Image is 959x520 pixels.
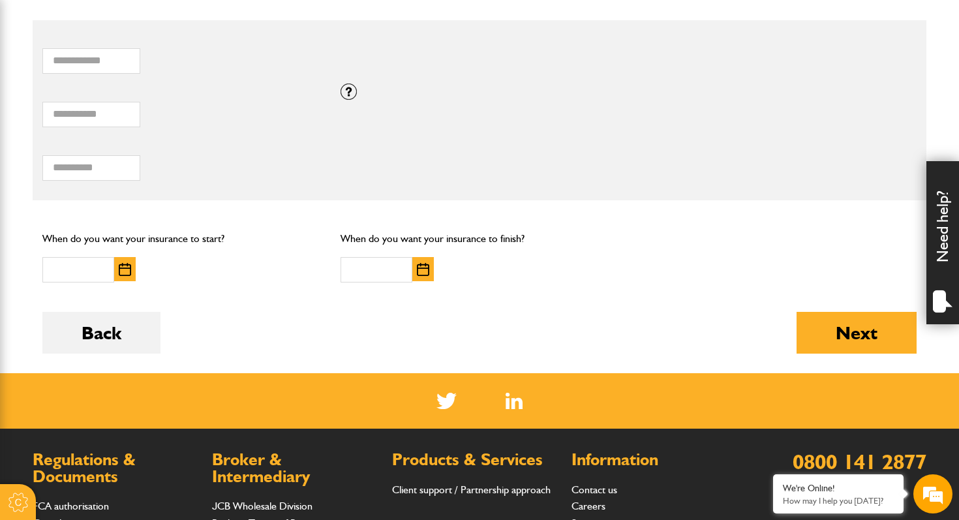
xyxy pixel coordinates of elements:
[506,393,523,409] a: LinkedIn
[68,73,219,90] div: Chat with us now
[506,393,523,409] img: Linked In
[17,198,238,226] input: Enter your phone number
[17,236,238,391] textarea: Type your message and hit 'Enter'
[571,483,617,496] a: Contact us
[33,500,109,512] a: FCA authorisation
[793,449,926,474] a: 0800 141 2877
[33,451,199,485] h2: Regulations & Documents
[783,496,894,506] p: How may I help you today?
[42,312,160,354] button: Back
[392,451,558,468] h2: Products & Services
[392,483,551,496] a: Client support / Partnership approach
[571,451,738,468] h2: Information
[797,312,917,354] button: Next
[17,159,238,188] input: Enter your email address
[214,7,245,38] div: Minimize live chat window
[119,263,131,276] img: Choose date
[783,483,894,494] div: We're Online!
[571,500,605,512] a: Careers
[417,263,429,276] img: Choose date
[42,230,321,247] p: When do you want your insurance to start?
[341,230,619,247] p: When do you want your insurance to finish?
[177,402,237,420] em: Start Chat
[22,72,55,91] img: d_20077148190_company_1631870298795_20077148190
[926,161,959,324] div: Need help?
[17,121,238,149] input: Enter your last name
[212,500,312,512] a: JCB Wholesale Division
[212,451,378,485] h2: Broker & Intermediary
[436,393,457,409] img: Twitter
